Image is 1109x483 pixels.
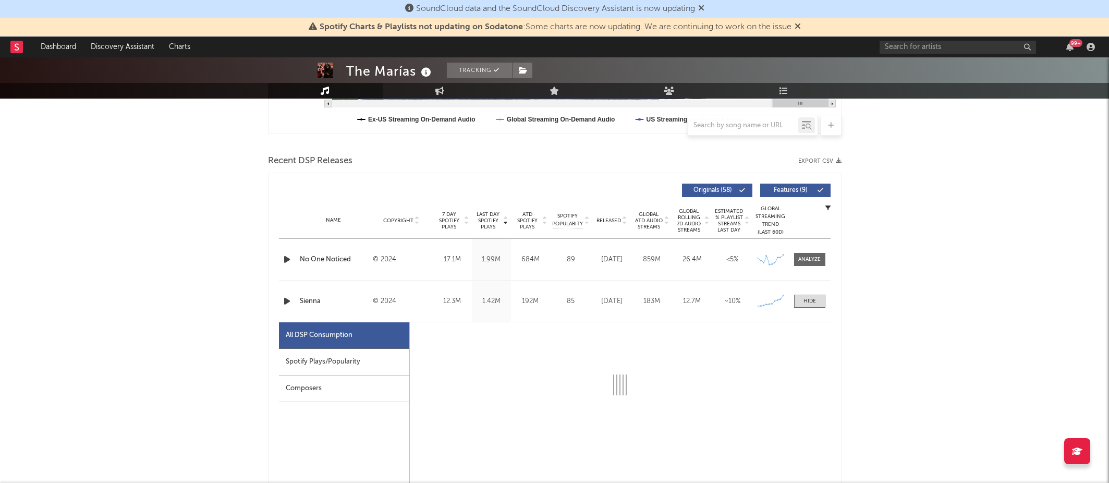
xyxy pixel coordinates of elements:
div: 89 [553,255,589,265]
div: All DSP Consumption [286,329,352,342]
div: © 2024 [373,295,430,308]
button: Tracking [447,63,512,78]
a: Dashboard [33,37,83,57]
button: Originals(58) [682,184,752,197]
span: ATD Spotify Plays [514,211,541,230]
span: Features ( 9 ) [767,187,815,194]
span: Global Rolling 7D Audio Streams [675,208,703,233]
button: Export CSV [798,158,842,164]
div: ~ 10 % [715,296,750,307]
div: 85 [553,296,589,307]
div: 99 + [1069,39,1082,47]
input: Search for artists [880,41,1036,54]
span: Spotify Charts & Playlists not updating on Sodatone [320,23,523,31]
span: Recent DSP Releases [268,155,352,167]
div: Composers [279,376,409,402]
div: 12.7M [675,296,710,307]
div: Spotify Plays/Popularity [279,349,409,376]
span: : Some charts are now updating. We are continuing to work on the issue [320,23,791,31]
div: 183M [635,296,669,307]
span: Dismiss [795,23,801,31]
input: Search by song name or URL [688,122,798,130]
div: All DSP Consumption [279,322,409,349]
a: No One Noticed [300,255,368,265]
a: Charts [162,37,198,57]
span: Dismiss [698,5,704,13]
span: Estimated % Playlist Streams Last Day [715,208,744,233]
div: 26.4M [675,255,710,265]
div: <5% [715,255,750,265]
div: 192M [514,296,547,307]
div: [DATE] [594,296,629,307]
div: 684M [514,255,547,265]
div: 859M [635,255,669,265]
div: 1.99M [474,255,508,265]
div: Global Streaming Trend (Last 60D) [755,205,786,236]
button: 99+ [1066,43,1074,51]
div: Name [300,216,368,224]
div: © 2024 [373,253,430,266]
div: 12.3M [435,296,469,307]
div: [DATE] [594,255,629,265]
span: Spotify Popularity [552,212,583,228]
button: Features(9) [760,184,831,197]
span: Originals ( 58 ) [689,187,737,194]
span: 7 Day Spotify Plays [435,211,463,230]
a: Discovery Assistant [83,37,162,57]
span: Last Day Spotify Plays [474,211,502,230]
span: Copyright [383,218,413,224]
div: The Marías [346,63,434,80]
span: Global ATD Audio Streams [635,211,663,230]
div: 1.42M [474,296,508,307]
span: Released [596,218,621,224]
a: Sienna [300,296,368,307]
span: SoundCloud data and the SoundCloud Discovery Assistant is now updating [416,5,695,13]
div: 17.1M [435,255,469,265]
